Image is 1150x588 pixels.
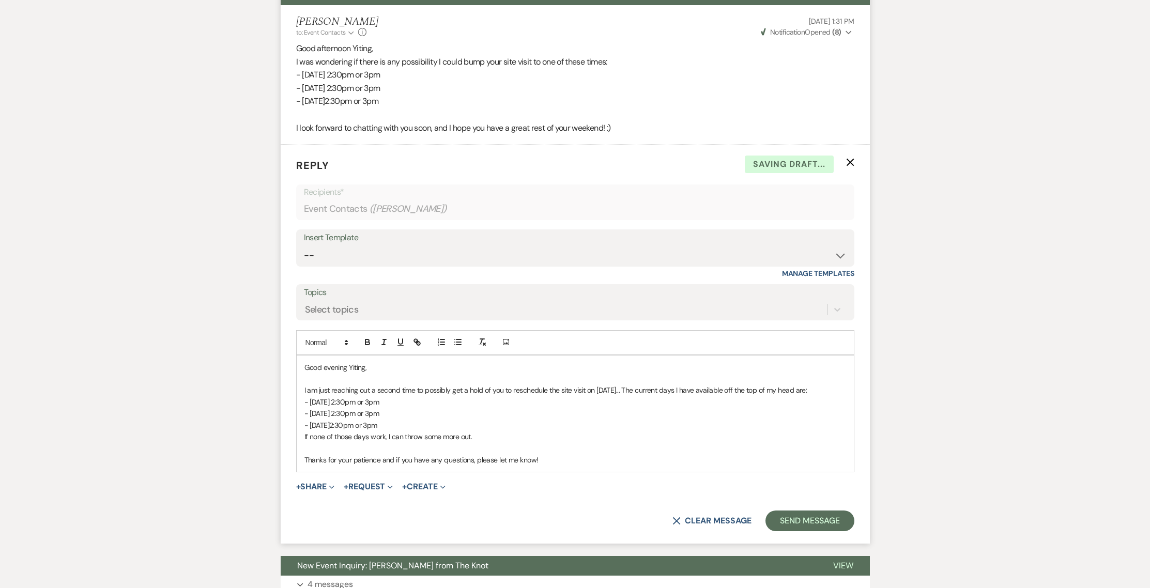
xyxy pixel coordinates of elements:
span: ( [PERSON_NAME] ) [370,202,447,216]
h5: [PERSON_NAME] [296,16,378,28]
p: Thanks for your patience and if you have any questions, please let me know! [304,454,846,466]
p: Good afternoon Yiting, [296,42,854,55]
button: Clear message [672,517,751,525]
span: + [344,483,348,491]
p: - [DATE] 2:30pm or 3pm [296,68,854,82]
p: - [DATE]2:30pm or 3pm [296,95,854,108]
span: Notification [770,27,805,37]
button: Send Message [765,510,854,531]
span: - [DATE]2:30pm or 3pm [304,421,377,430]
p: Recipients* [304,185,847,199]
div: Select topics [305,303,359,317]
p: I was wondering if there is any possibility I could bump your site visit to one of these times: [296,55,854,69]
p: If none of those days work, I can throw some more out. [304,431,846,442]
span: to: Event Contacts [296,28,346,37]
button: New Event Inquiry: [PERSON_NAME] from The Knot [281,556,817,576]
button: View [817,556,870,576]
span: + [296,483,301,491]
span: - [DATE] 2:30pm or 3pm [304,409,379,418]
label: Topics [304,285,847,300]
span: View [833,560,853,571]
button: NotificationOpened (8) [759,27,854,38]
span: Reply [296,159,329,172]
p: - [DATE] 2:30pm or 3pm [296,82,854,95]
span: Saving draft... [745,156,834,173]
p: I look forward to chatting with you soon, and I hope you have a great rest of your weekend! :) [296,121,854,135]
span: + [402,483,407,491]
span: New Event Inquiry: [PERSON_NAME] from The Knot [297,560,488,571]
span: [DATE] 1:31 PM [809,17,854,26]
div: Event Contacts [304,199,847,219]
button: Request [344,483,393,491]
button: Share [296,483,335,491]
a: Manage Templates [782,269,854,278]
p: I am just reaching out a second time to possibly get a hold of you to reschedule the site visit o... [304,384,846,396]
button: to: Event Contacts [296,28,356,37]
button: Create [402,483,445,491]
div: Insert Template [304,230,847,245]
span: Opened [761,27,841,37]
p: Good evening Yiting, [304,362,846,373]
span: - [DATE] 2:30pm or 3pm [304,397,379,407]
strong: ( 8 ) [832,27,841,37]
